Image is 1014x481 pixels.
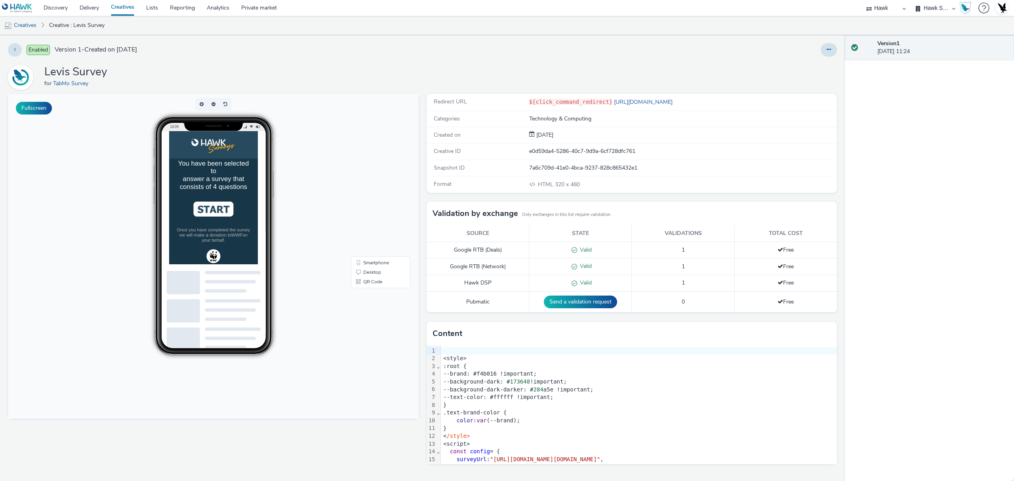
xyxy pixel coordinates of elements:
span: WWF [89,145,105,152]
div: 14 [427,448,436,456]
span: Valid [577,262,592,270]
th: Source [427,225,529,242]
div: 12 [427,432,436,440]
span: /style> [446,433,470,439]
span: 173648 [510,378,530,385]
div: --background-dark-darker: # a5e !important; [441,386,837,394]
div: You have been selected to answer a survey that consists of 4 questions [10,40,117,85]
div: 3 [427,363,436,370]
span: QR Code [355,185,374,190]
span: Format [434,180,452,188]
span: 284 [534,386,543,393]
code: ${click_command_redirect} [529,99,613,105]
a: TabMo Survey [8,73,36,81]
a: TabMo Survey [53,80,91,87]
a: Hawk Academy [959,2,974,14]
td: Pubmatic [427,292,529,313]
img: undefined Logo [2,3,32,13]
th: State [529,225,632,242]
div: : , [441,463,837,471]
span: var [477,417,486,424]
span: "dark" [477,464,497,470]
img: Hawk Academy [959,2,971,14]
span: HTML [538,181,555,188]
span: for [44,80,53,87]
h1: Levis Survey [44,65,107,80]
div: 10 [427,417,436,425]
span: Enabled [27,45,50,55]
span: Valid [577,246,592,254]
div: e0d59da4-5286-40c7-9d9a-6cf728dfc761 [529,147,837,155]
th: Total cost [734,225,837,242]
div: <script> [441,440,837,448]
div: } [441,401,837,409]
td: Hawk DSP [427,275,529,292]
span: Created on [434,131,461,139]
li: QR Code [345,183,401,193]
button: Send a validation request [544,296,617,308]
strong: Version 1 [877,40,900,47]
span: Smartphone [355,166,381,171]
div: Creation 27 August 2025, 11:24 [535,131,553,139]
span: Fold line [436,409,440,416]
span: 0 [682,298,685,305]
div: <style> [441,355,837,363]
th: Validations [632,225,734,242]
span: Fold line [436,363,440,369]
a: Creative : Levis Survey [45,16,109,35]
div: .text-brand-color { [441,409,837,417]
span: Snapshot ID [434,164,465,172]
span: Version 1 - Created on [DATE] [55,45,137,54]
span: [DATE] [535,131,553,139]
div: Technology & Computing [529,115,837,123]
div: 13 [427,440,436,448]
span: Creative ID [434,147,461,155]
div: } [441,425,837,433]
div: : (--brand); [441,417,837,425]
div: :root { [441,363,837,370]
div: --text-color: #ffffff !important; [441,393,837,401]
span: Free [778,263,794,270]
span: 1 [682,279,685,286]
div: 1 [427,347,436,355]
div: 16 [427,463,436,471]
span: theme [457,464,473,470]
div: = { [441,448,837,456]
img: TabMo Survey [9,66,32,89]
div: 6 [427,386,436,393]
button: Fullscreen [16,102,52,115]
span: Free [778,298,794,305]
div: 9 [427,409,436,417]
td: Google RTB (Network) [427,258,529,275]
span: 16:09 [162,31,170,35]
span: color [457,417,473,424]
span: Valid [577,279,592,286]
div: 11 [427,424,436,432]
span: 1 [682,246,685,254]
li: Smartphone [345,164,401,174]
div: 15 [427,456,436,464]
span: surveyUrl [457,456,487,462]
li: Desktop [345,174,401,183]
span: Desktop [355,176,373,181]
div: Once you have completed the survey we will make a donation to on your behalf. [10,138,117,159]
img: mobile [4,22,12,30]
span: Free [778,279,794,286]
span: config [470,448,490,454]
div: --brand: #f4b016 !important; [441,370,837,378]
div: : , [441,456,837,464]
span: 1 [682,263,685,270]
small: Only exchanges in this list require validation [522,212,610,218]
div: < [441,432,837,440]
div: 5 [427,378,436,386]
span: const [450,448,467,454]
h3: Validation by exchange [433,208,518,220]
span: "[URL][DOMAIN_NAME][DOMAIN_NAME]" [490,456,600,462]
span: Fold line [436,448,440,454]
div: 2 [427,355,436,363]
span: 320 x 480 [537,181,580,188]
a: [URL][DOMAIN_NAME] [612,98,676,106]
div: 4 [427,370,436,378]
td: Google RTB (Deals) [427,242,529,258]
